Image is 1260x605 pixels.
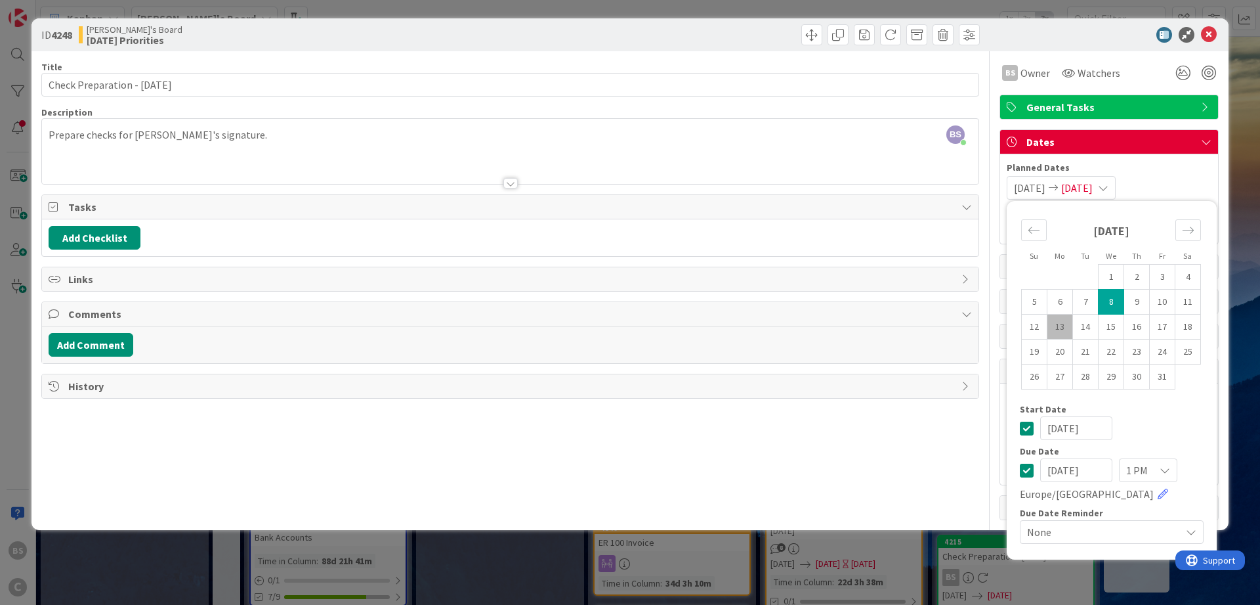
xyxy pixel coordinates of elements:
td: Choose Monday, 10/13/2025 12:00 PM as your check-in date. It’s available. [1047,315,1073,340]
p: Prepare checks for [PERSON_NAME]'s signature. [49,127,972,143]
td: Choose Friday, 10/10/2025 12:00 PM as your check-in date. It’s available. [1150,290,1175,315]
td: Choose Sunday, 10/05/2025 12:00 PM as your check-in date. It’s available. [1022,290,1047,315]
td: Choose Thursday, 10/02/2025 12:00 PM as your check-in date. It’s available. [1124,265,1150,290]
div: Move backward to switch to the previous month. [1021,219,1047,241]
input: MM/DD/YYYY [1040,459,1112,482]
td: Choose Monday, 10/06/2025 12:00 PM as your check-in date. It’s available. [1047,290,1073,315]
span: [DATE] [1061,180,1093,196]
td: Choose Sunday, 10/26/2025 12:00 PM as your check-in date. It’s available. [1022,365,1047,390]
span: General Tasks [1026,99,1194,115]
span: Owner [1020,65,1050,81]
button: Add Comment [49,333,133,357]
div: Calendar [1007,208,1215,405]
td: Choose Saturday, 10/18/2025 12:00 PM as your check-in date. It’s available. [1175,315,1201,340]
td: Choose Tuesday, 10/14/2025 12:00 PM as your check-in date. It’s available. [1073,315,1099,340]
td: Choose Thursday, 10/23/2025 12:00 PM as your check-in date. It’s available. [1124,340,1150,365]
span: Watchers [1078,65,1120,81]
small: Th [1132,251,1141,261]
td: Choose Monday, 10/27/2025 12:00 PM as your check-in date. It’s available. [1047,365,1073,390]
button: Add Checklist [49,226,140,250]
td: Choose Thursday, 10/16/2025 12:00 PM as your check-in date. It’s available. [1124,315,1150,340]
div: BS [1002,65,1018,81]
div: Move forward to switch to the next month. [1175,219,1201,241]
td: Choose Tuesday, 10/21/2025 12:00 PM as your check-in date. It’s available. [1073,340,1099,365]
td: Choose Wednesday, 10/01/2025 12:00 PM as your check-in date. It’s available. [1099,265,1124,290]
input: MM/DD/YYYY [1040,416,1112,440]
td: Choose Wednesday, 10/29/2025 12:00 PM as your check-in date. It’s available. [1099,365,1124,390]
span: Tasks [68,199,955,215]
span: [DATE] [1014,180,1045,196]
span: Links [68,271,955,287]
span: ID [41,27,72,43]
span: BS [946,125,965,144]
small: Tu [1081,251,1089,261]
input: type card name here... [41,73,979,97]
small: Sa [1183,251,1192,261]
strong: [DATE] [1093,223,1129,238]
td: Choose Saturday, 10/11/2025 12:00 PM as your check-in date. It’s available. [1175,290,1201,315]
small: Mo [1055,251,1064,261]
span: Due Date [1020,447,1059,456]
td: Choose Saturday, 10/25/2025 12:00 PM as your check-in date. It’s available. [1175,340,1201,365]
span: Planned Dates [1007,161,1211,175]
small: Fr [1159,251,1165,261]
b: [DATE] Priorities [87,35,182,45]
span: Start Date [1020,405,1066,414]
td: Choose Friday, 10/24/2025 12:00 PM as your check-in date. It’s available. [1150,340,1175,365]
td: Choose Wednesday, 10/22/2025 12:00 PM as your check-in date. It’s available. [1099,340,1124,365]
td: Choose Tuesday, 10/07/2025 12:00 PM as your check-in date. It’s available. [1073,290,1099,315]
b: 4248 [51,28,72,41]
span: None [1027,523,1174,541]
td: Choose Tuesday, 10/28/2025 12:00 PM as your check-in date. It’s available. [1073,365,1099,390]
td: Choose Wednesday, 10/15/2025 12:00 PM as your check-in date. It’s available. [1099,315,1124,340]
span: Support [28,2,60,18]
td: Choose Monday, 10/20/2025 12:00 PM as your check-in date. It’s available. [1047,340,1073,365]
small: We [1106,251,1116,261]
span: Dates [1026,134,1194,150]
td: Choose Thursday, 10/09/2025 12:00 PM as your check-in date. It’s available. [1124,290,1150,315]
td: Choose Sunday, 10/12/2025 12:00 PM as your check-in date. It’s available. [1022,315,1047,340]
span: History [68,378,955,394]
td: Choose Sunday, 10/19/2025 12:00 PM as your check-in date. It’s available. [1022,340,1047,365]
span: Europe/[GEOGRAPHIC_DATA] [1020,486,1154,502]
span: 1 PM [1126,461,1148,480]
span: Comments [68,306,955,322]
td: Selected as start date. Wednesday, 10/08/2025 12:00 PM [1099,290,1124,315]
td: Choose Thursday, 10/30/2025 12:00 PM as your check-in date. It’s available. [1124,365,1150,390]
small: Su [1030,251,1038,261]
td: Choose Saturday, 10/04/2025 12:00 PM as your check-in date. It’s available. [1175,265,1201,290]
label: Title [41,61,62,73]
span: Due Date Reminder [1020,508,1103,518]
span: Description [41,106,93,118]
td: Choose Friday, 10/17/2025 12:00 PM as your check-in date. It’s available. [1150,315,1175,340]
td: Choose Friday, 10/03/2025 12:00 PM as your check-in date. It’s available. [1150,265,1175,290]
td: Choose Friday, 10/31/2025 12:00 PM as your check-in date. It’s available. [1150,365,1175,390]
span: [PERSON_NAME]'s Board [87,24,182,35]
